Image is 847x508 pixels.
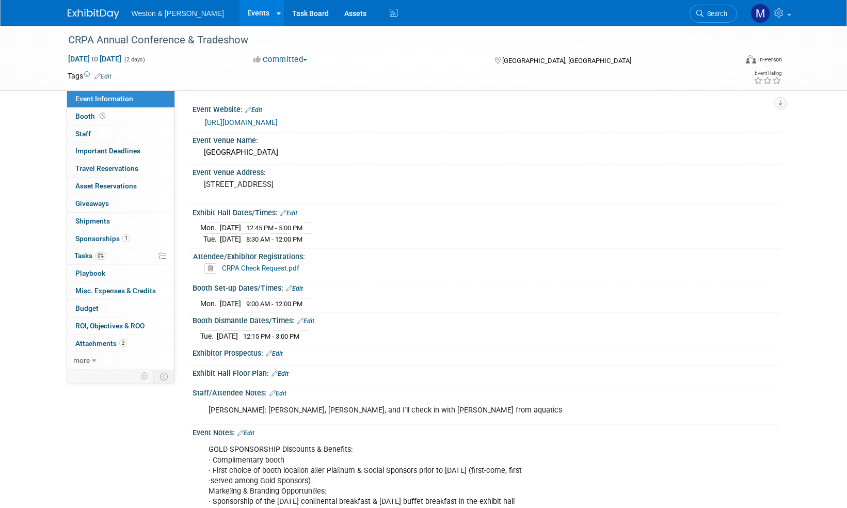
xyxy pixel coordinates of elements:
[245,106,262,114] a: Edit
[193,133,780,146] div: Event Venue Name:
[75,182,137,190] span: Asset Reservations
[200,145,772,161] div: [GEOGRAPHIC_DATA]
[74,251,106,260] span: Tasks
[73,356,90,364] span: more
[75,217,110,225] span: Shipments
[750,4,770,23] img: Mary Ann Trujillo
[67,247,174,264] a: Tasks0%
[67,300,174,317] a: Budget
[193,205,780,218] div: Exhibit Hall Dates/Times:
[271,370,289,377] a: Edit
[68,54,122,63] span: [DATE] [DATE]
[220,298,241,309] td: [DATE]
[205,118,278,126] a: [URL][DOMAIN_NAME]
[266,350,283,357] a: Edit
[200,234,220,245] td: Tue.
[90,55,100,63] span: to
[67,108,174,125] a: Booth
[269,390,286,397] a: Edit
[690,5,737,23] a: Search
[193,313,780,326] div: Booth Dismantle Dates/Times:
[95,252,106,260] span: 0%
[67,213,174,230] a: Shipments
[200,223,220,234] td: Mon.
[193,425,780,438] div: Event Notes:
[280,210,297,217] a: Edit
[67,282,174,299] a: Misc. Expenses & Credits
[75,147,140,155] span: Important Deadlines
[123,56,145,63] span: (2 days)
[246,224,302,232] span: 12:45 PM - 5:00 PM
[250,54,311,65] button: Committed
[193,280,780,294] div: Booth Set-up Dates/Times:
[193,249,775,262] div: Attendee/Exhibitor Registrations:
[193,385,780,399] div: Staff/Attendee Notes:
[200,330,217,341] td: Tue.
[67,90,174,107] a: Event Information
[98,112,107,120] span: Booth not reserved yet
[67,335,174,352] a: Attachments2
[75,269,105,277] span: Playbook
[67,230,174,247] a: Sponsorships1
[68,9,119,19] img: ExhibitDay
[676,54,782,69] div: Event Format
[704,10,727,18] span: Search
[122,234,130,242] span: 1
[75,234,130,243] span: Sponsorships
[75,322,145,330] span: ROI, Objectives & ROO
[75,199,109,208] span: Giveaways
[75,164,138,172] span: Travel Reservations
[193,165,780,178] div: Event Venue Address:
[94,73,111,80] a: Edit
[204,180,426,189] pre: [STREET_ADDRESS]
[136,370,154,383] td: Personalize Event Tab Strip
[67,160,174,177] a: Travel Reservations
[754,71,781,76] div: Event Rating
[246,300,302,308] span: 9:00 AM - 12:00 PM
[67,178,174,195] a: Asset Reservations
[119,339,127,347] span: 2
[297,317,314,325] a: Edit
[67,125,174,142] a: Staff
[75,130,91,138] span: Staff
[75,339,127,347] span: Attachments
[746,55,756,63] img: Format-Inperson.png
[68,71,111,81] td: Tags
[75,287,156,295] span: Misc. Expenses & Credits
[67,317,174,335] a: ROI, Objectives & ROO
[217,330,238,341] td: [DATE]
[758,56,782,63] div: In-Person
[132,9,224,18] span: Weston & [PERSON_NAME]
[193,366,780,379] div: Exhibit Hall Floor Plan:
[67,195,174,212] a: Giveaways
[201,400,666,421] div: [PERSON_NAME]: [PERSON_NAME], [PERSON_NAME], and I'll check in with [PERSON_NAME] from aquatics
[75,112,107,120] span: Booth
[204,265,220,272] a: Delete attachment?
[193,345,780,359] div: Exhibitor Prospectus:
[243,332,299,340] span: 12:15 PM - 3:00 PM
[246,235,302,243] span: 8:30 AM - 12:00 PM
[286,285,303,292] a: Edit
[222,264,299,272] a: CRPA Check Request.pdf
[220,234,241,245] td: [DATE]
[67,265,174,282] a: Playbook
[237,430,254,437] a: Edit
[220,223,241,234] td: [DATE]
[75,304,99,312] span: Budget
[502,57,631,65] span: [GEOGRAPHIC_DATA], [GEOGRAPHIC_DATA]
[75,94,133,103] span: Event Information
[67,352,174,369] a: more
[200,298,220,309] td: Mon.
[67,142,174,160] a: Important Deadlines
[153,370,174,383] td: Toggle Event Tabs
[193,102,780,115] div: Event Website:
[65,31,722,50] div: CRPA Annual Conference & Tradeshow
